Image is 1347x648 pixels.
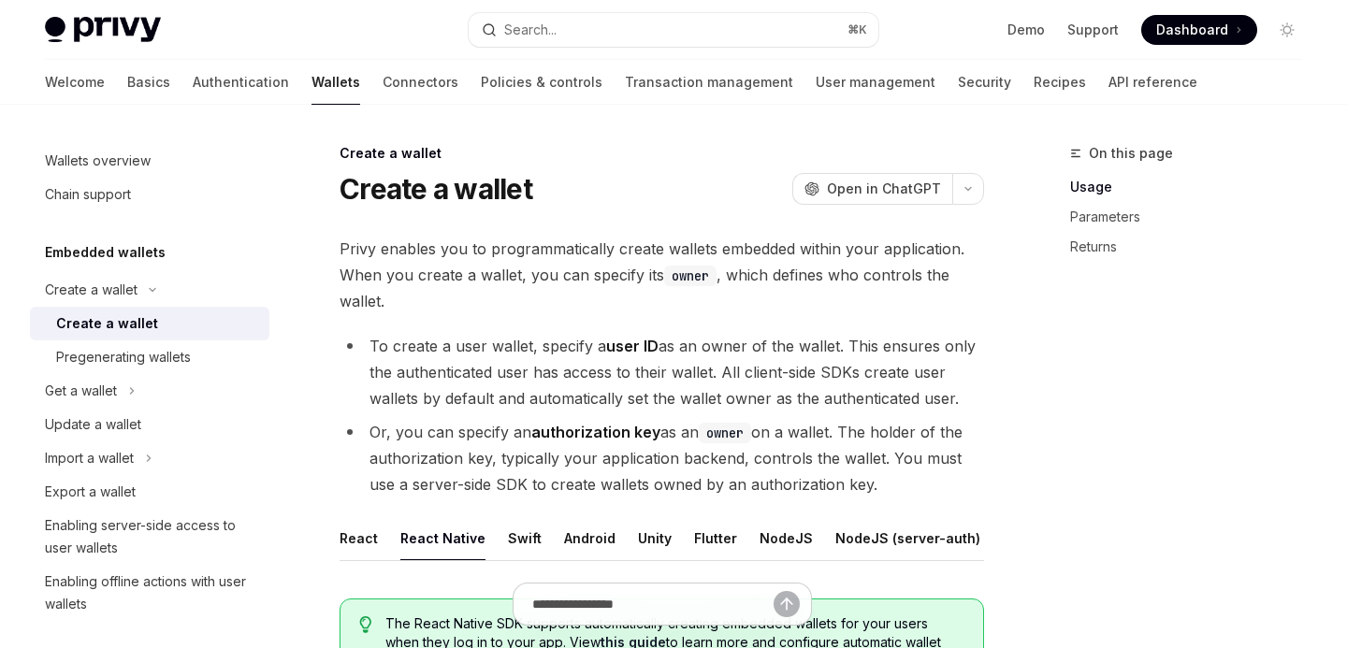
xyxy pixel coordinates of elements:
button: Flutter [694,516,737,560]
div: Enabling server-side access to user wallets [45,514,258,559]
div: Create a wallet [340,144,984,163]
a: Usage [1070,172,1317,202]
a: Enabling server-side access to user wallets [30,509,269,565]
a: User management [816,60,935,105]
h5: Embedded wallets [45,241,166,264]
div: Get a wallet [45,380,117,402]
div: Search... [504,19,557,41]
a: Transaction management [625,60,793,105]
div: Enabling offline actions with user wallets [45,570,258,615]
li: Or, you can specify an as an on a wallet. The holder of the authorization key, typically your app... [340,419,984,497]
button: Toggle dark mode [1272,15,1302,45]
button: Search...⌘K [469,13,877,47]
a: Wallets [311,60,360,105]
span: On this page [1089,142,1173,165]
h1: Create a wallet [340,172,532,206]
a: Welcome [45,60,105,105]
span: ⌘ K [847,22,867,37]
a: Update a wallet [30,408,269,441]
code: owner [664,266,717,286]
div: Wallets overview [45,150,151,172]
code: owner [699,423,751,443]
button: Unity [638,516,672,560]
a: Basics [127,60,170,105]
a: API reference [1108,60,1197,105]
div: Export a wallet [45,481,136,503]
strong: authorization key [531,423,660,441]
a: Enabling offline actions with user wallets [30,565,269,621]
div: Import a wallet [45,447,134,469]
a: Support [1067,21,1119,39]
a: Demo [1007,21,1045,39]
button: React Native [400,516,485,560]
li: To create a user wallet, specify a as an owner of the wallet. This ensures only the authenticated... [340,333,984,411]
a: Policies & controls [481,60,602,105]
a: Authentication [193,60,289,105]
a: Chain support [30,178,269,211]
div: Update a wallet [45,413,141,436]
a: Security [958,60,1011,105]
button: Open in ChatGPT [792,173,952,205]
strong: user ID [606,337,659,355]
a: Recipes [1034,60,1086,105]
span: Dashboard [1156,21,1228,39]
div: Chain support [45,183,131,206]
button: React [340,516,378,560]
a: Connectors [383,60,458,105]
span: Privy enables you to programmatically create wallets embedded within your application. When you c... [340,236,984,314]
a: Create a wallet [30,307,269,340]
a: Parameters [1070,202,1317,232]
button: Swift [508,516,542,560]
button: NodeJS [760,516,813,560]
div: Create a wallet [56,312,158,335]
span: Open in ChatGPT [827,180,941,198]
a: Export a wallet [30,475,269,509]
div: Create a wallet [45,279,138,301]
a: Wallets overview [30,144,269,178]
button: Android [564,516,616,560]
button: Send message [774,591,800,617]
img: light logo [45,17,161,43]
a: Returns [1070,232,1317,262]
a: Dashboard [1141,15,1257,45]
a: Pregenerating wallets [30,340,269,374]
div: Pregenerating wallets [56,346,191,368]
button: NodeJS (server-auth) [835,516,980,560]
